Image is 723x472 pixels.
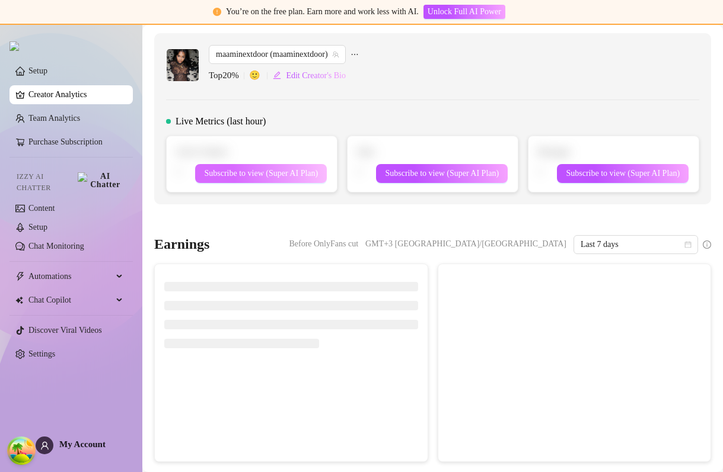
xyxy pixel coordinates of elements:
[332,51,339,58] span: team
[154,235,209,254] h3: Earnings
[17,171,73,194] span: Izzy AI Chatter
[249,69,273,83] span: 🙂
[289,235,358,253] span: Before OnlyFans cut
[365,235,566,253] span: GMT+3 [GEOGRAPHIC_DATA]/[GEOGRAPHIC_DATA]
[28,349,55,358] a: Settings
[581,236,691,253] span: Last 7 days
[167,49,199,81] img: maaminextdoor
[9,41,19,51] img: logo.svg
[351,45,359,64] span: ellipsis
[566,169,680,178] span: Subscribe to view (Super AI Plan)
[226,7,419,16] span: You’re on the free plan. Earn more and work less with AI.
[176,114,266,129] span: Live Metrics (last hour)
[28,291,113,310] span: Chat Copilot
[428,7,501,17] span: Unlock Full AI Power
[40,441,49,450] span: user
[423,5,505,19] button: Unlock Full AI Power
[703,240,711,249] span: info-circle
[273,71,281,79] span: edit
[385,169,499,178] span: Subscribe to view (Super AI Plan)
[423,7,505,16] a: Unlock Full AI Power
[28,242,84,251] a: Chat Monitoring
[209,69,249,83] span: Top 20 %
[213,8,221,16] span: exclamation-circle
[59,439,106,449] span: My Account
[216,46,339,63] span: maaminextdoor (maaminextdoor)
[15,272,25,281] span: thunderbolt
[15,296,23,304] img: Chat Copilot
[557,164,689,183] button: Subscribe to view (Super AI Plan)
[28,204,55,213] a: Content
[28,85,123,104] a: Creator Analytics
[376,164,508,183] button: Subscribe to view (Super AI Plan)
[28,223,47,232] a: Setup
[204,169,318,178] span: Subscribe to view (Super AI Plan)
[28,114,80,123] a: Team Analytics
[78,172,123,189] img: AI Chatter
[28,326,102,335] a: Discover Viral Videos
[272,66,346,85] button: Edit Creator's Bio
[28,267,113,286] span: Automations
[684,241,692,248] span: calendar
[195,164,327,183] button: Subscribe to view (Super AI Plan)
[9,439,33,463] button: Open Tanstack query devtools
[28,66,47,75] a: Setup
[28,137,103,146] a: Purchase Subscription
[286,71,346,81] span: Edit Creator's Bio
